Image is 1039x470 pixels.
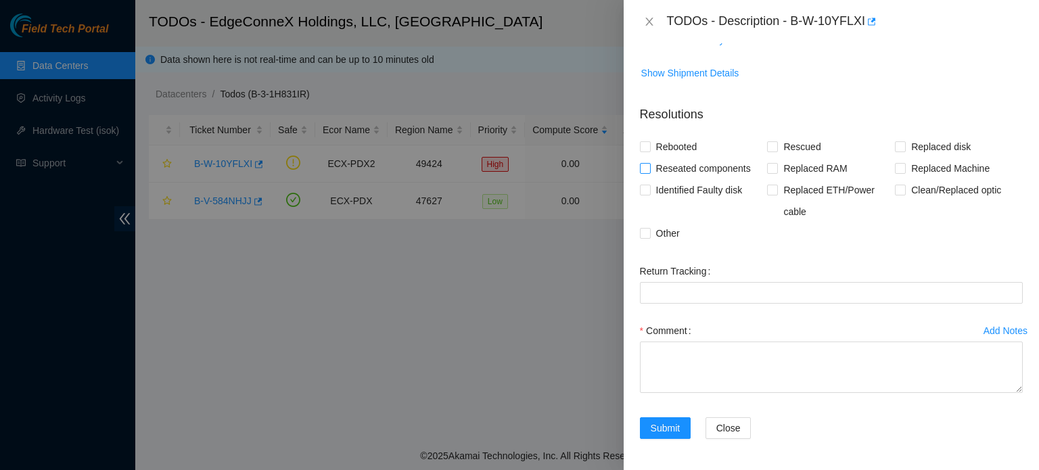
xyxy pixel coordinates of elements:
span: Replaced Machine [906,158,995,179]
div: TODOs - Description - B-W-10YFLXI [667,11,1023,32]
span: Replaced disk [906,136,976,158]
span: Close [716,421,741,436]
span: Submit [651,421,680,436]
button: Show Shipment Details [641,62,740,84]
button: Close [640,16,659,28]
textarea: Comment [640,342,1023,393]
span: Clean/Replaced optic [906,179,1007,201]
button: Submit [640,417,691,439]
span: Reseated components [651,158,756,179]
span: Show Shipment Details [641,66,739,80]
span: close [644,16,655,27]
span: Other [651,222,685,244]
span: Identified Faulty disk [651,179,748,201]
div: Add Notes [984,326,1028,335]
input: Return Tracking [640,282,1023,304]
span: Rebooted [651,136,703,158]
button: Add Notes [983,320,1028,342]
span: Rescued [778,136,826,158]
label: Comment [640,320,697,342]
p: Resolutions [640,95,1023,124]
span: Replaced ETH/Power cable [778,179,895,222]
button: Close [706,417,752,439]
label: Return Tracking [640,260,716,282]
span: Replaced RAM [778,158,852,179]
